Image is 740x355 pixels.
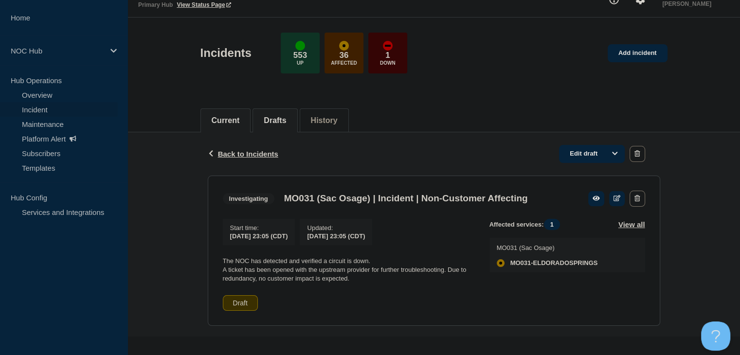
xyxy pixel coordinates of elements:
[307,224,365,231] p: Updated :
[11,47,104,55] p: NOC Hub
[208,150,278,158] button: Back to Incidents
[295,41,305,51] div: up
[230,232,288,240] span: [DATE] 23:05 (CDT)
[284,193,528,204] h3: MO031 (Sac Osage) | Incident | Non-Customer Affecting
[307,231,365,240] div: [DATE] 23:05 (CDT)
[383,41,393,51] div: down
[264,116,286,125] button: Drafts
[223,257,474,266] p: The NOC has detected and verified a circuit is down.
[331,60,357,66] p: Affected
[311,116,338,125] button: History
[510,259,598,267] span: MO031-ELDORADOSPRINGS
[559,145,625,163] a: Edit draft
[177,1,231,8] a: View Status Page
[660,0,729,7] p: [PERSON_NAME]
[489,219,565,230] span: Affected services:
[618,219,645,230] button: View all
[223,295,258,311] div: Draft
[212,116,240,125] button: Current
[218,150,278,158] span: Back to Incidents
[385,51,390,60] p: 1
[497,244,598,251] p: MO031 (Sac Osage)
[497,259,505,267] div: affected
[230,224,288,231] p: Start time :
[297,60,304,66] p: Up
[544,219,560,230] span: 1
[200,46,252,60] h1: Incidents
[293,51,307,60] p: 553
[339,51,348,60] p: 36
[138,1,173,8] p: Primary Hub
[223,193,274,204] span: Investigating
[701,321,730,351] iframe: Help Scout Beacon - Open
[380,60,396,66] p: Down
[223,266,474,284] p: A ticket has been opened with the upstream provider for further troubleshooting. Due to redundanc...
[605,145,625,162] button: Options
[339,41,349,51] div: affected
[608,44,668,62] a: Add incident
